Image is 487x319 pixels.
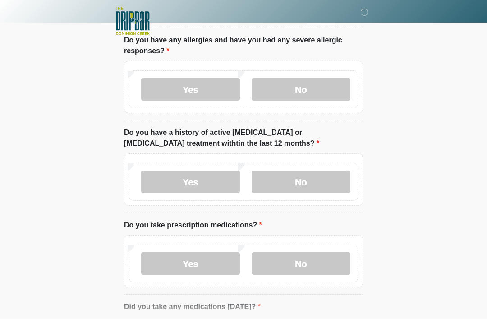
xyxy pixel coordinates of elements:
label: Do you have any allergies and have you had any severe allergic responses? [124,35,363,56]
label: Did you take any medications [DATE]? [124,301,261,312]
label: Do you take prescription medications? [124,220,262,231]
label: Yes [141,171,240,193]
label: No [252,171,350,193]
label: Do you have a history of active [MEDICAL_DATA] or [MEDICAL_DATA] treatment withtin the last 12 mo... [124,127,363,149]
label: No [252,252,350,275]
img: The DRIPBaR - San Antonio Dominion Creek Logo [115,7,150,37]
label: Yes [141,78,240,101]
label: Yes [141,252,240,275]
label: No [252,78,350,101]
